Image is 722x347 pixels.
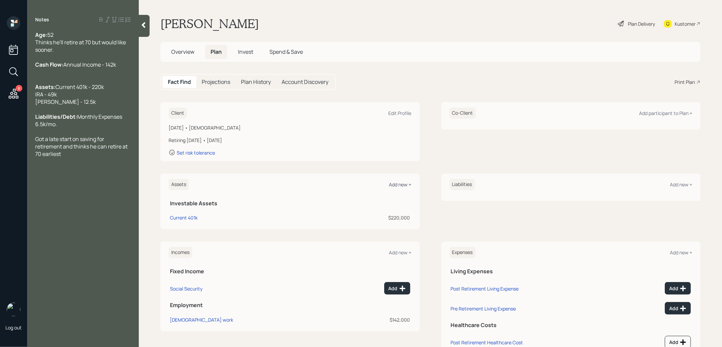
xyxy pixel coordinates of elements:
span: Invest [238,48,253,55]
span: Plan [211,48,222,55]
div: Add participant to Plan + [639,110,692,116]
button: Add [384,282,410,295]
div: [DEMOGRAPHIC_DATA] work [170,317,233,323]
span: Age: [35,31,47,39]
div: Kustomer [675,20,696,27]
span: Overview [171,48,194,55]
h5: Living Expenses [451,268,691,275]
span: Cash Flow: [35,61,63,68]
span: Got a late start on saving for retirement and thinks he can retire at 70 earliest [35,135,129,158]
h6: Co-Client [450,108,476,119]
div: Plan Delivery [628,20,655,27]
h5: Fixed Income [170,268,410,275]
span: Liabilities/Debt: [35,113,77,120]
div: Post Retirement Healthcare Cost [451,339,523,346]
span: Spend & Save [269,48,303,55]
div: [DATE] • [DEMOGRAPHIC_DATA] [169,124,412,131]
span: 52 Thinks he'll retire at 70 but would like sooner. [35,31,127,53]
span: Annual Income - 142k [63,61,116,68]
div: Add new + [670,181,692,188]
div: Add new + [389,249,412,256]
div: Pre Retirement Living Expense [451,305,516,312]
div: Add new + [389,181,412,188]
div: Retiring [DATE] • [DATE] [169,137,412,144]
div: 8 [16,85,22,92]
button: Add [665,282,691,295]
h5: Employment [170,302,410,308]
div: Add [389,285,406,292]
div: Edit Profile [389,110,412,116]
h6: Client [169,108,187,119]
div: Current 401k [170,214,198,221]
div: Set risk tolerance [177,149,215,156]
h6: Incomes [169,247,192,258]
div: Social Security [170,285,202,292]
h5: Plan History [241,79,271,85]
span: Monthly Expenses 6.5k/mo. [35,113,123,128]
span: Current 401k - 220k IRA - 49k [PERSON_NAME] - 12.5k [35,83,104,106]
h6: Assets [169,179,189,190]
button: Add [665,302,691,315]
h6: Expenses [450,247,476,258]
div: Add new + [670,249,692,256]
h5: Investable Assets [170,200,410,207]
div: Post Retirement Living Expense [451,285,519,292]
h5: Account Discovery [282,79,328,85]
div: Add [669,339,686,346]
div: Log out [5,324,22,331]
h5: Projections [202,79,230,85]
div: $220,000 [305,214,410,221]
div: Add [669,305,686,312]
span: Assets: [35,83,56,91]
img: treva-nostdahl-headshot.png [7,303,20,316]
h5: Healthcare Costs [451,322,691,328]
h5: Fact Find [168,79,191,85]
div: Print Plan [675,78,695,86]
label: Notes [35,16,49,23]
h1: [PERSON_NAME] [160,16,259,31]
h6: Liabilities [450,179,475,190]
div: $142,000 [339,316,410,323]
div: Add [669,285,686,292]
